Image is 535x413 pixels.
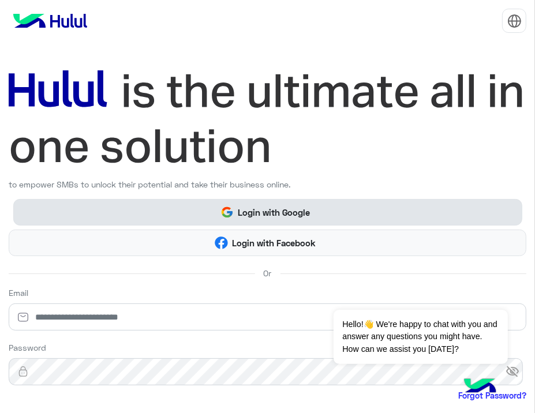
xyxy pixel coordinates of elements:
label: Password [9,341,46,354]
span: Or [264,267,272,279]
img: Google [220,206,233,219]
img: hulul-logo.png [460,367,500,407]
button: Login with Google [13,199,522,226]
img: hululLoginTitle_EN.svg [9,63,526,174]
span: visibility_off [506,361,526,382]
button: Login with Facebook [9,230,526,256]
span: Hello!👋 We're happy to chat with you and answer any questions you might have. How can we assist y... [334,310,507,364]
img: lock [9,366,38,377]
img: tab [507,14,522,28]
img: logo [9,9,92,32]
span: Login with Facebook [228,236,320,250]
img: Facebook [215,236,227,249]
span: Login with Google [234,206,315,219]
img: email [9,311,38,323]
a: Forgot Password? [458,389,526,401]
label: Email [9,287,28,299]
p: to empower SMBs to unlock their potential and take their business online. [9,178,526,190]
